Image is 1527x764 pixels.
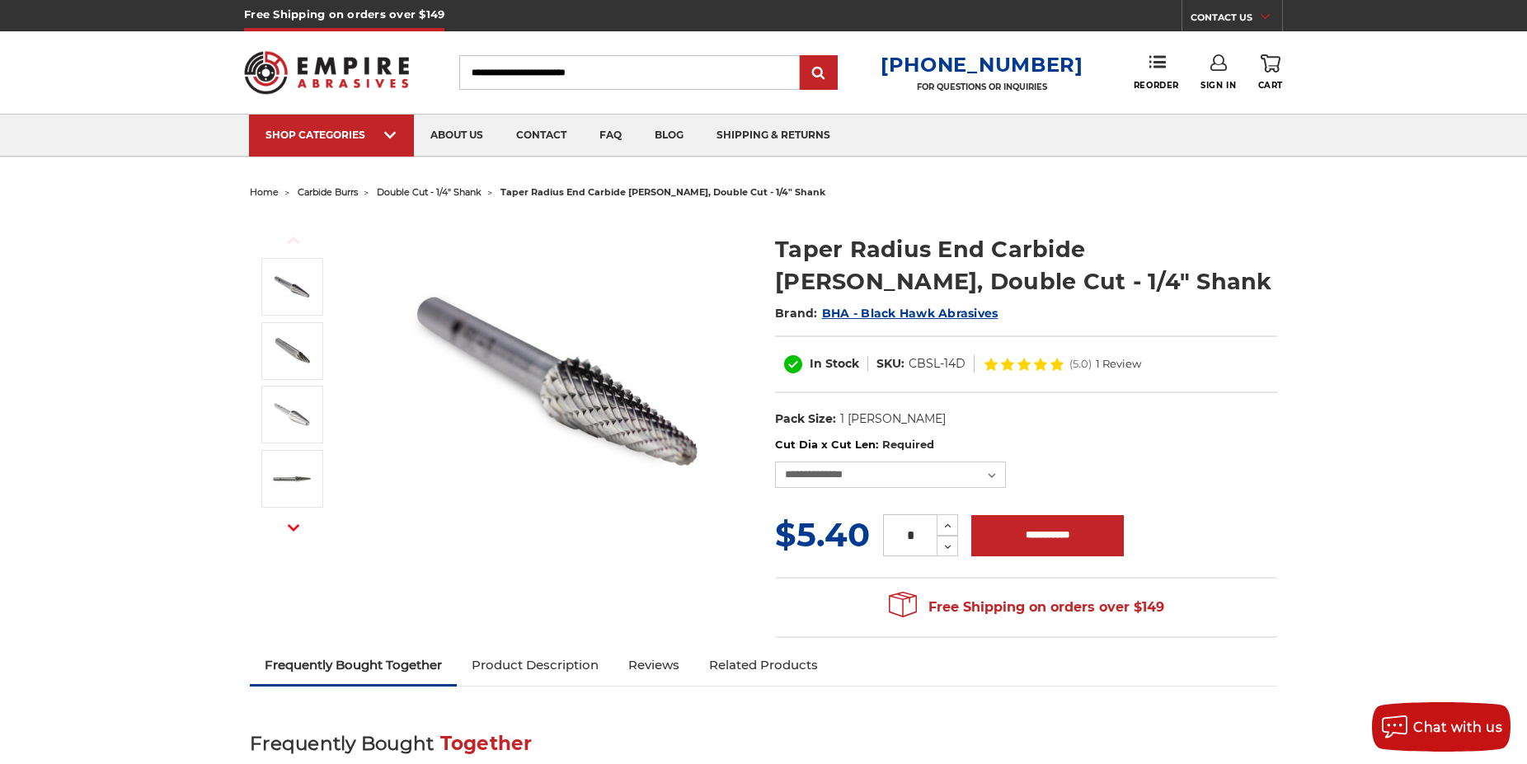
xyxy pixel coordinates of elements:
img: Taper with radius end carbide bur 1/4" shank [392,216,721,546]
a: carbide burrs [298,186,358,198]
span: taper radius end carbide [PERSON_NAME], double cut - 1/4" shank [500,186,825,198]
button: Next [274,510,313,546]
a: Reorder [1134,54,1179,90]
a: about us [414,115,500,157]
a: shipping & returns [700,115,847,157]
img: SL-4D taper shape carbide burr with 1/4 inch shank [271,394,312,435]
a: BHA - Black Hawk Abrasives [822,306,998,321]
img: SL-3 taper radius end shape carbide burr 1/4" shank [271,458,312,499]
h1: Taper Radius End Carbide [PERSON_NAME], Double Cut - 1/4" Shank [775,233,1277,298]
a: Product Description [457,647,613,683]
span: Brand: [775,306,818,321]
a: blog [638,115,700,157]
span: Reorder [1134,80,1179,91]
span: 1 Review [1096,359,1141,369]
a: Reviews [613,647,694,683]
button: Previous [274,223,313,258]
label: Cut Dia x Cut Len: [775,437,1277,453]
dt: SKU: [876,355,904,373]
a: Cart [1258,54,1283,91]
a: contact [500,115,583,157]
a: CONTACT US [1191,8,1282,31]
span: Together [440,732,533,755]
span: Free Shipping on orders over $149 [889,591,1164,624]
span: $5.40 [775,514,870,555]
a: home [250,186,279,198]
p: FOR QUESTIONS OR INQUIRIES [881,82,1083,92]
span: Chat with us [1413,719,1502,735]
img: Taper radius end double cut carbide burr - 1/4 inch shank [271,330,312,372]
a: double cut - 1/4" shank [377,186,482,198]
span: Sign In [1200,80,1236,91]
a: Related Products [694,647,833,683]
span: (5.0) [1069,359,1092,369]
div: SHOP CATEGORIES [265,129,397,141]
dt: Pack Size: [775,410,836,428]
a: [PHONE_NUMBER] [881,53,1083,77]
input: Submit [802,57,835,90]
span: Cart [1258,80,1283,91]
small: Required [882,438,934,451]
span: In Stock [810,356,859,371]
a: Frequently Bought Together [250,647,457,683]
img: Empire Abrasives [244,40,409,105]
img: Taper with radius end carbide bur 1/4" shank [271,266,312,307]
dd: CBSL-14D [909,355,966,373]
a: faq [583,115,638,157]
button: Chat with us [1372,702,1511,752]
dd: 1 [PERSON_NAME] [840,410,946,428]
span: Frequently Bought [250,732,434,755]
